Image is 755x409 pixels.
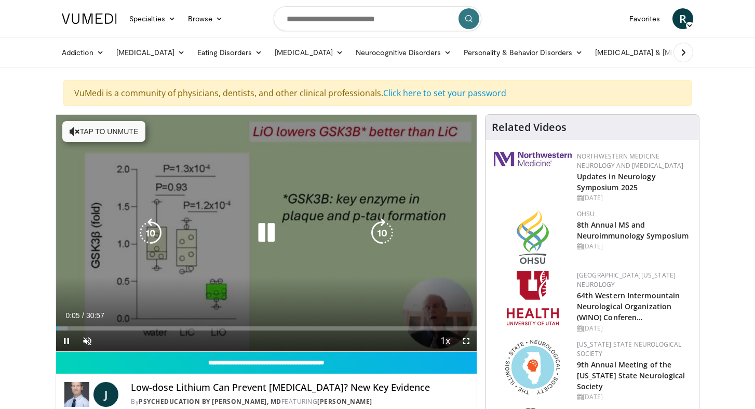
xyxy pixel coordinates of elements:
button: Unmute [77,331,98,351]
a: Browse [182,8,230,29]
a: Favorites [623,8,666,29]
a: OHSU [577,209,595,218]
button: Fullscreen [456,331,477,351]
a: Updates in Neurology Symposium 2025 [577,171,656,192]
span: / [82,311,84,320]
h4: Related Videos [492,121,567,134]
img: VuMedi Logo [62,14,117,24]
img: 2a462fb6-9365-492a-ac79-3166a6f924d8.png.150x105_q85_autocrop_double_scale_upscale_version-0.2.jpg [494,152,572,166]
div: VuMedi is a community of physicians, dentists, and other clinical professionals. [63,80,692,106]
a: [PERSON_NAME] [317,397,372,406]
div: Progress Bar [56,326,477,331]
img: 71a8b48c-8850-4916-bbdd-e2f3ccf11ef9.png.150x105_q85_autocrop_double_scale_upscale_version-0.2.png [505,340,560,394]
a: Northwestern Medicine Neurology and [MEDICAL_DATA] [577,152,684,170]
div: [DATE] [577,324,691,333]
a: Personality & Behavior Disorders [457,42,589,63]
span: 30:57 [86,311,104,320]
button: Pause [56,331,77,351]
a: [US_STATE] State Neurological Society [577,340,682,358]
a: Addiction [56,42,110,63]
img: da959c7f-65a6-4fcf-a939-c8c702e0a770.png.150x105_q85_autocrop_double_scale_upscale_version-0.2.png [517,209,549,264]
a: Click here to set your password [383,87,506,99]
button: Tap to unmute [62,121,145,142]
a: 8th Annual MS and Neuroimmunology Symposium [577,220,689,241]
a: [MEDICAL_DATA] [110,42,191,63]
a: PsychEducation by [PERSON_NAME], MD [139,397,281,406]
a: R [672,8,693,29]
img: PsychEducation by James Phelps, MD [64,382,89,407]
a: [MEDICAL_DATA] & [MEDICAL_DATA] [589,42,737,63]
a: [GEOGRAPHIC_DATA][US_STATE] Neurology [577,271,676,289]
a: J [93,382,118,407]
a: Neurocognitive Disorders [349,42,457,63]
div: [DATE] [577,193,691,203]
a: Specialties [123,8,182,29]
h4: Low-dose Lithium Can Prevent [MEDICAL_DATA]? New Key Evidence [131,382,468,393]
button: Playback Rate [435,331,456,351]
a: 64th Western Intermountain Neurological Organization (WINO) Conferen… [577,291,680,322]
a: Eating Disorders [191,42,268,63]
video-js: Video Player [56,115,477,352]
div: By FEATURING [131,397,468,406]
span: 0:05 [65,311,79,320]
div: [DATE] [577,242,691,251]
a: 9th Annual Meeting of the [US_STATE] State Neurological Society [577,360,685,391]
img: f6362829-b0a3-407d-a044-59546adfd345.png.150x105_q85_autocrop_double_scale_upscale_version-0.2.png [507,271,559,325]
a: [MEDICAL_DATA] [268,42,349,63]
input: Search topics, interventions [274,6,481,31]
div: [DATE] [577,392,691,402]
